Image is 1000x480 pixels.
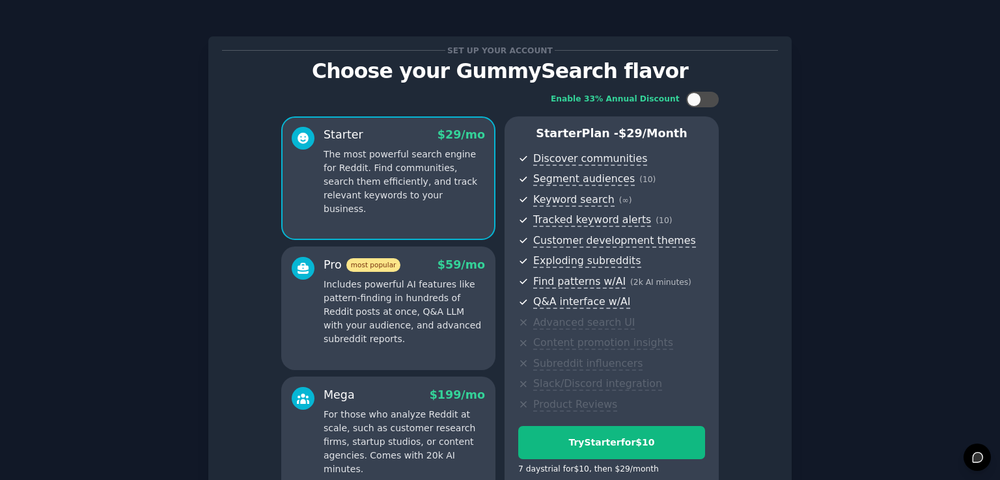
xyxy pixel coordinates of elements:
div: Pro [324,257,400,273]
div: Starter [324,127,363,143]
div: 7 days trial for $10 , then $ 29 /month [518,464,659,475]
span: Segment audiences [533,172,635,186]
p: Starter Plan - [518,126,705,142]
p: For those who analyze Reddit at scale, such as customer research firms, startup studios, or conte... [324,408,485,476]
span: Content promotion insights [533,336,673,350]
div: Mega [324,387,355,403]
span: $ 29 /mo [437,128,485,141]
span: $ 59 /mo [437,258,485,271]
span: Tracked keyword alerts [533,213,651,227]
span: Keyword search [533,193,615,207]
span: Product Reviews [533,398,617,412]
span: Advanced search UI [533,316,635,330]
span: Discover communities [533,152,647,166]
div: Enable 33% Annual Discount [551,94,680,105]
p: Choose your GummySearch flavor [222,60,778,83]
span: Customer development themes [533,234,696,248]
span: Set up your account [445,44,555,57]
span: Subreddit influencers [533,357,643,371]
span: Q&A interface w/AI [533,295,630,309]
span: Slack/Discord integration [533,377,662,391]
p: Includes powerful AI features like pattern-finding in hundreds of Reddit posts at once, Q&A LLM w... [324,278,485,346]
div: Try Starter for $10 [519,436,704,449]
span: $ 29 /month [618,127,687,140]
span: $ 199 /mo [430,388,485,401]
span: ( 2k AI minutes ) [630,278,691,287]
span: ( 10 ) [656,216,672,225]
p: The most powerful search engine for Reddit. Find communities, search them efficiently, and track ... [324,148,485,216]
span: Find patterns w/AI [533,275,626,289]
span: ( 10 ) [639,175,656,184]
button: TryStarterfor$10 [518,426,705,459]
span: ( ∞ ) [619,196,632,205]
span: Exploding subreddits [533,254,641,268]
span: most popular [346,258,401,272]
